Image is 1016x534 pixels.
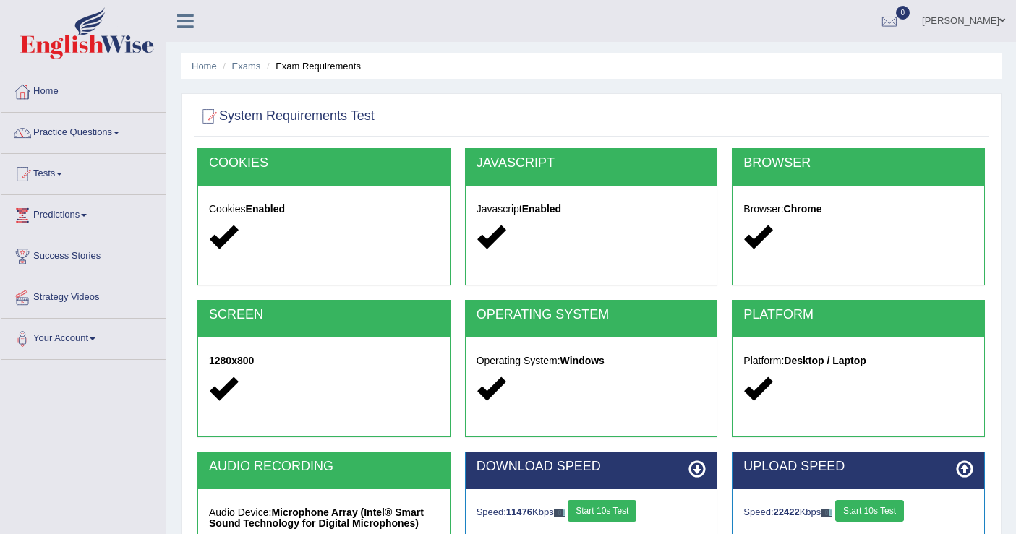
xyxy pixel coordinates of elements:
[477,204,706,215] h5: Javascript
[209,507,424,529] strong: Microphone Array (Intel® Smart Sound Technology for Digital Microphones)
[209,204,439,215] h5: Cookies
[896,6,910,20] span: 0
[209,460,439,474] h2: AUDIO RECORDING
[477,460,706,474] h2: DOWNLOAD SPEED
[743,460,973,474] h2: UPLOAD SPEED
[209,355,254,366] strong: 1280x800
[197,105,375,127] h2: System Requirements Test
[560,355,605,366] strong: Windows
[522,203,561,215] strong: Enabled
[1,154,166,190] a: Tests
[477,156,706,171] h2: JAVASCRIPT
[554,509,565,517] img: ajax-loader-fb-connection.gif
[821,509,832,517] img: ajax-loader-fb-connection.gif
[774,507,800,517] strong: 22422
[209,507,439,530] h5: Audio Device:
[209,308,439,322] h2: SCREEN
[477,308,706,322] h2: OPERATING SYSTEM
[743,356,973,366] h5: Platform:
[209,156,439,171] h2: COOKIES
[477,500,706,525] div: Speed: Kbps
[1,236,166,272] a: Success Stories
[784,203,822,215] strong: Chrome
[246,203,285,215] strong: Enabled
[192,61,217,72] a: Home
[1,319,166,355] a: Your Account
[477,356,706,366] h5: Operating System:
[743,308,973,322] h2: PLATFORM
[743,156,973,171] h2: BROWSER
[568,500,636,522] button: Start 10s Test
[506,507,532,517] strong: 11476
[1,195,166,231] a: Predictions
[835,500,904,522] button: Start 10s Test
[784,355,866,366] strong: Desktop / Laptop
[743,500,973,525] div: Speed: Kbps
[1,113,166,149] a: Practice Questions
[232,61,261,72] a: Exams
[1,277,166,314] a: Strategy Videos
[743,204,973,215] h5: Browser:
[1,72,166,108] a: Home
[263,59,361,73] li: Exam Requirements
